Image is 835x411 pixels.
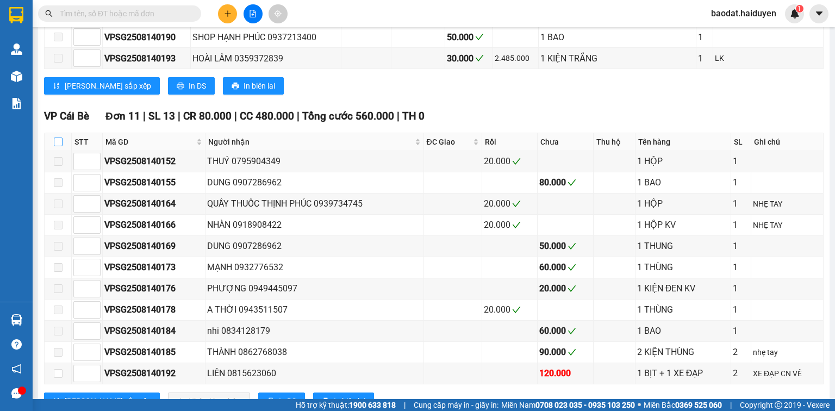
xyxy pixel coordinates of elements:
th: Ghi chú [751,133,824,151]
span: [PERSON_NAME] sắp xếp [65,395,151,407]
strong: 0369 525 060 [675,401,722,409]
div: 1 BAO [637,324,729,338]
td: VPSG2508140152 [103,151,205,172]
span: check [568,178,576,187]
div: 2.485.000 [495,52,537,64]
span: plus [224,10,232,17]
span: SL 13 [148,110,175,122]
button: printerIn biên lai [313,393,374,410]
div: 1 [698,52,712,65]
span: printer [322,397,329,406]
span: In biên lai [334,395,365,407]
span: check [568,263,576,272]
div: LK [715,52,821,64]
div: VPSG2508140173 [104,260,203,274]
div: 1 BỊT + 1 XE ĐẠP [637,366,729,380]
span: Cung cấp máy in - giấy in: [414,399,498,411]
div: DUNG 0907286962 [207,239,421,253]
div: VPSG2508140178 [104,303,203,316]
img: warehouse-icon [11,314,22,326]
div: 20.000 [484,303,536,316]
div: 1 KIỆN ĐEN KV [637,282,729,295]
button: file-add [244,4,263,23]
div: DUNG 0907286962 [207,176,421,189]
div: 1 THÙNG [637,303,729,316]
span: In DS [279,395,296,407]
div: 20.000 [484,154,536,168]
div: VPSG2508140166 [104,218,203,232]
span: [PERSON_NAME] sắp xếp [65,80,151,92]
button: sort-ascending[PERSON_NAME] sắp xếp [44,77,160,95]
div: 2 KIỆN THÙNG [637,345,729,359]
div: VPSG2508140169 [104,239,203,253]
button: sort-ascending[PERSON_NAME] sắp xếp [44,393,160,410]
span: check [512,306,521,314]
div: 1 [733,154,749,168]
div: 60.000 [539,260,591,274]
div: 1 HỘP [637,197,729,210]
span: ĐC Giao [427,136,471,148]
span: Miền Bắc [644,399,722,411]
td: VPSG2508140192 [103,363,205,384]
span: | [143,110,146,122]
span: Tổng cước 560.000 [302,110,394,122]
span: 1 [797,5,801,13]
span: search [45,10,53,17]
div: 80.000 [539,176,591,189]
button: plus [218,4,237,23]
span: file-add [249,10,257,17]
strong: 1900 633 818 [349,401,396,409]
img: icon-new-feature [790,9,800,18]
div: 50.000 [447,30,491,44]
button: caret-down [809,4,828,23]
img: warehouse-icon [11,71,22,82]
div: 2 [733,366,749,380]
div: 1 [733,176,749,189]
div: 1 [733,303,749,316]
span: copyright [775,401,782,409]
td: VPSG2508140166 [103,215,205,236]
td: VPSG2508140155 [103,172,205,194]
span: check [512,221,521,229]
span: Đơn 11 [105,110,140,122]
div: THÀNH 0862768038 [207,345,421,359]
div: HOÀI LÂM 0359372839 [192,52,339,65]
td: VPSG2508140164 [103,194,205,215]
span: message [11,388,22,398]
th: Tên hàng [635,133,731,151]
div: NHẸ TAY [753,219,821,231]
span: TH 0 [402,110,425,122]
span: ⚪️ [638,403,641,407]
div: 1 KIỆN TRẮNG [540,52,694,65]
td: VPSG2508140178 [103,300,205,321]
div: nhi 0834128179 [207,324,421,338]
th: STT [72,133,103,151]
td: VPSG2508140193 [103,48,191,69]
div: 1 [733,197,749,210]
td: VPSG2508140169 [103,236,205,257]
div: PHƯỢNG 0949445097 [207,282,421,295]
sup: 1 [796,5,803,13]
img: logo-vxr [9,7,23,23]
div: 1 HỘP KV [637,218,729,232]
span: | [234,110,237,122]
div: VPSG2508140152 [104,154,203,168]
input: Tìm tên, số ĐT hoặc mã đơn [60,8,188,20]
div: 1 [733,324,749,338]
th: Thu hộ [594,133,635,151]
div: A THỜI 0943511507 [207,303,421,316]
div: 2 [733,345,749,359]
div: VPSG2508140185 [104,345,203,359]
div: VPSG2508140190 [104,30,189,44]
div: MẠNH 0932776532 [207,260,421,274]
span: aim [274,10,282,17]
td: VPSG2508140184 [103,321,205,342]
th: Chưa [538,133,594,151]
div: SHOP HẠNH PHÚC 0937213400 [192,30,339,44]
div: XE ĐẠP CN VỀ [753,368,821,379]
span: baodat.haiduyen [702,7,785,20]
button: printerIn DS [258,393,305,410]
span: Người nhận [208,136,412,148]
span: In DS [189,80,206,92]
span: check [568,242,576,251]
